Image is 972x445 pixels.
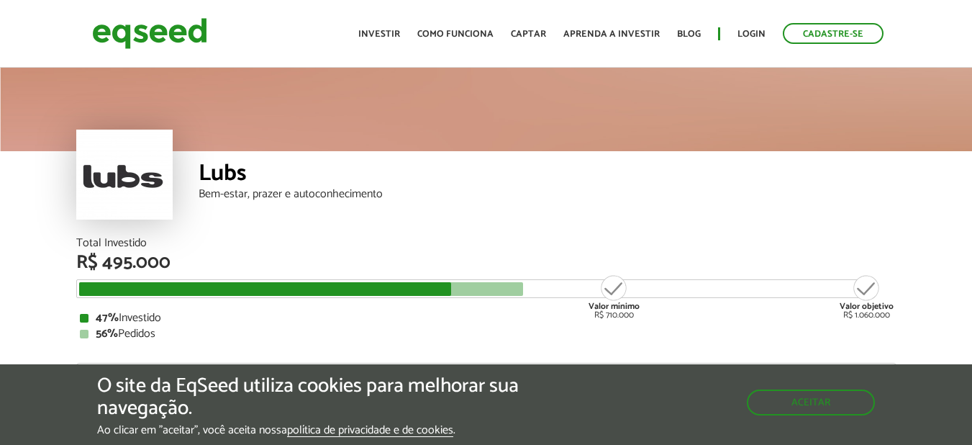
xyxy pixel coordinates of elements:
[199,162,896,189] div: Lubs
[589,300,640,313] strong: Valor mínimo
[287,425,453,437] a: política de privacidade e de cookies
[563,30,660,39] a: Aprenda a investir
[76,253,896,272] div: R$ 495.000
[96,308,119,328] strong: 47%
[511,30,546,39] a: Captar
[199,189,896,200] div: Bem-estar, prazer e autoconhecimento
[92,14,207,53] img: EqSeed
[80,328,893,340] div: Pedidos
[96,324,118,343] strong: 56%
[417,30,494,39] a: Como funciona
[737,30,766,39] a: Login
[783,23,884,44] a: Cadastre-se
[840,300,894,313] strong: Valor objetivo
[97,375,563,420] h5: O site da EqSeed utiliza cookies para melhorar sua navegação.
[97,423,563,437] p: Ao clicar em "aceitar", você aceita nossa .
[358,30,400,39] a: Investir
[76,238,896,249] div: Total Investido
[747,390,875,415] button: Aceitar
[80,313,893,324] div: Investido
[840,274,894,320] div: R$ 1.060.000
[677,30,701,39] a: Blog
[587,274,641,320] div: R$ 710.000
